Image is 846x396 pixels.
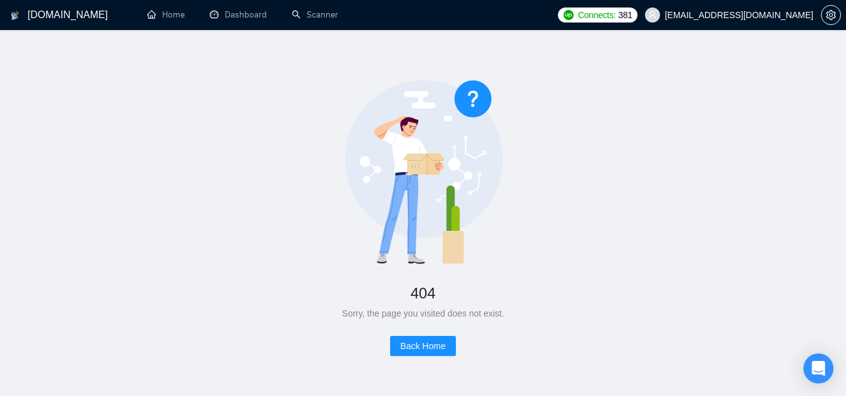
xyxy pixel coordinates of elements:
[11,6,19,26] img: logo
[292,9,338,20] a: searchScanner
[40,280,806,307] div: 404
[210,9,267,20] a: dashboardDashboard
[40,307,806,320] div: Sorry, the page you visited does not exist.
[564,10,574,20] img: upwork-logo.png
[803,353,833,383] div: Open Intercom Messenger
[648,11,657,19] span: user
[400,339,445,353] span: Back Home
[618,8,632,22] span: 381
[821,5,841,25] button: setting
[390,336,455,356] button: Back Home
[578,8,616,22] span: Connects:
[821,10,841,20] a: setting
[147,9,185,20] a: homeHome
[822,10,840,20] span: setting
